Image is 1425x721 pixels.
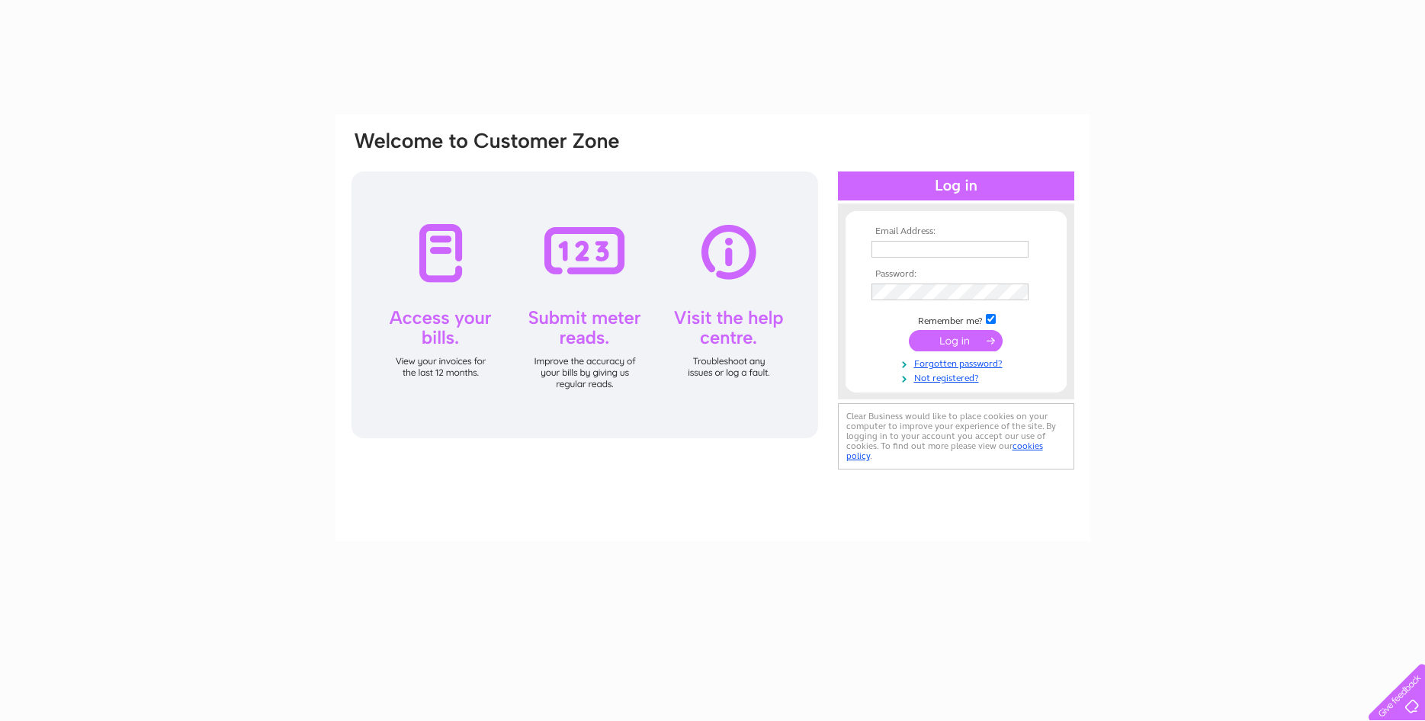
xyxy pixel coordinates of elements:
[868,312,1045,327] td: Remember me?
[871,355,1045,370] a: Forgotten password?
[868,226,1045,237] th: Email Address:
[868,269,1045,280] th: Password:
[871,370,1045,384] a: Not registered?
[838,403,1074,469] div: Clear Business would like to place cookies on your computer to improve your experience of the sit...
[846,441,1043,461] a: cookies policy
[909,330,1003,351] input: Submit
